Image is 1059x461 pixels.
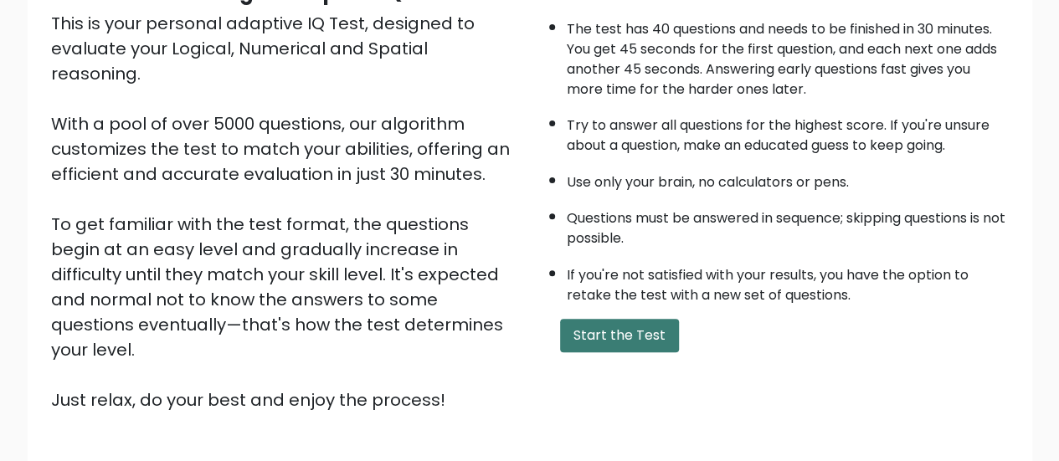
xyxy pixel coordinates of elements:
li: If you're not satisfied with your results, you have the option to retake the test with a new set ... [567,257,1009,305]
div: This is your personal adaptive IQ Test, designed to evaluate your Logical, Numerical and Spatial ... [51,11,520,412]
li: Try to answer all questions for the highest score. If you're unsure about a question, make an edu... [567,107,1009,156]
li: Use only your brain, no calculators or pens. [567,164,1009,192]
button: Start the Test [560,319,679,352]
li: The test has 40 questions and needs to be finished in 30 minutes. You get 45 seconds for the firs... [567,11,1009,100]
li: Questions must be answered in sequence; skipping questions is not possible. [567,200,1009,248]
